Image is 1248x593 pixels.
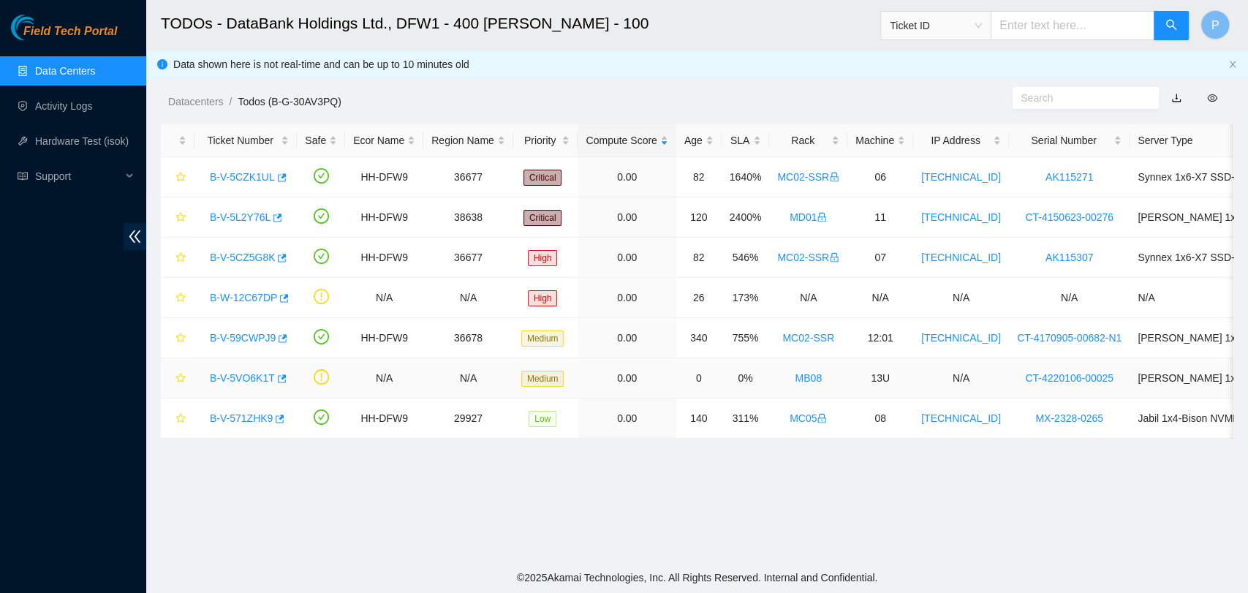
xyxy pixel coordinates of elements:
span: check-circle [314,208,329,224]
td: 0% [722,358,770,399]
span: star [175,333,186,344]
a: AK115271 [1045,171,1093,183]
td: 06 [847,157,913,197]
td: 0.00 [578,238,676,278]
footer: © 2025 Akamai Technologies, Inc. All Rights Reserved. Internal and Confidential. [146,562,1248,593]
a: MD01lock [790,211,827,223]
td: 173% [722,278,770,318]
span: exclamation-circle [314,369,329,385]
span: High [528,290,558,306]
span: Ticket ID [890,15,982,37]
a: Todos (B-G-30AV3PQ) [238,96,341,107]
a: Hardware Test (isok) [35,135,129,147]
a: [TECHNICAL_ID] [921,412,1001,424]
td: 36677 [423,238,513,278]
a: MX-2328-0265 [1035,412,1103,424]
td: 29927 [423,399,513,439]
span: check-circle [314,409,329,425]
td: 120 [676,197,722,238]
td: 13U [847,358,913,399]
a: CT-4150623-00276 [1025,211,1113,223]
button: star [169,366,186,390]
td: 38638 [423,197,513,238]
td: 12:01 [847,318,913,358]
input: Enter text here... [991,11,1154,40]
span: Critical [523,210,562,226]
span: star [175,252,186,264]
a: [TECHNICAL_ID] [921,211,1001,223]
span: star [175,413,186,425]
a: B-V-5CZ5G8K [210,252,275,263]
span: Field Tech Portal [23,25,117,39]
td: 0.00 [578,358,676,399]
span: read [18,171,28,181]
a: [TECHNICAL_ID] [921,332,1001,344]
td: 36677 [423,157,513,197]
span: star [175,172,186,184]
span: star [175,373,186,385]
td: HH-DFW9 [345,318,423,358]
a: B-V-5VO6K1T [210,372,275,384]
td: N/A [913,358,1009,399]
input: Search [1021,90,1139,106]
span: close [1228,60,1237,69]
td: 07 [847,238,913,278]
span: check-circle [314,168,329,184]
a: CT-4170905-00682-N1 [1017,332,1122,344]
td: 0.00 [578,278,676,318]
span: double-left [124,223,146,250]
span: exclamation-circle [314,289,329,304]
td: 755% [722,318,770,358]
td: N/A [345,278,423,318]
a: Datacenters [168,96,223,107]
a: B-V-59CWPJ9 [210,332,276,344]
a: MC02-SSRlock [777,252,839,263]
span: P [1211,16,1219,34]
td: N/A [1009,278,1130,318]
span: lock [817,212,827,222]
button: star [169,407,186,430]
button: star [169,326,186,350]
span: / [229,96,232,107]
a: Activity Logs [35,100,93,112]
a: MC02-SSR [782,332,834,344]
span: Critical [523,170,562,186]
button: star [169,205,186,229]
a: MB08 [795,372,822,384]
td: N/A [423,278,513,318]
span: Support [35,162,121,191]
td: 26 [676,278,722,318]
td: N/A [769,278,847,318]
button: download [1160,86,1192,110]
span: search [1165,19,1177,33]
td: N/A [913,278,1009,318]
span: Medium [521,331,564,347]
td: 11 [847,197,913,238]
td: HH-DFW9 [345,197,423,238]
span: Medium [521,371,564,387]
span: check-circle [314,249,329,264]
a: CT-4220106-00025 [1025,372,1113,384]
a: [TECHNICAL_ID] [921,171,1001,183]
a: Akamai TechnologiesField Tech Portal [11,26,117,45]
img: Akamai Technologies [11,15,74,40]
span: star [175,292,186,304]
span: star [175,212,186,224]
td: N/A [423,358,513,399]
button: star [169,286,186,309]
td: HH-DFW9 [345,399,423,439]
td: 82 [676,238,722,278]
a: download [1171,92,1181,104]
a: Data Centers [35,65,95,77]
button: P [1200,10,1230,39]
td: 0.00 [578,157,676,197]
span: check-circle [314,329,329,344]
td: 0.00 [578,399,676,439]
span: High [528,250,558,266]
button: star [169,246,186,269]
span: lock [829,172,839,182]
td: 36678 [423,318,513,358]
a: B-V-5L2Y76L [210,211,271,223]
td: 0.00 [578,318,676,358]
td: 08 [847,399,913,439]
